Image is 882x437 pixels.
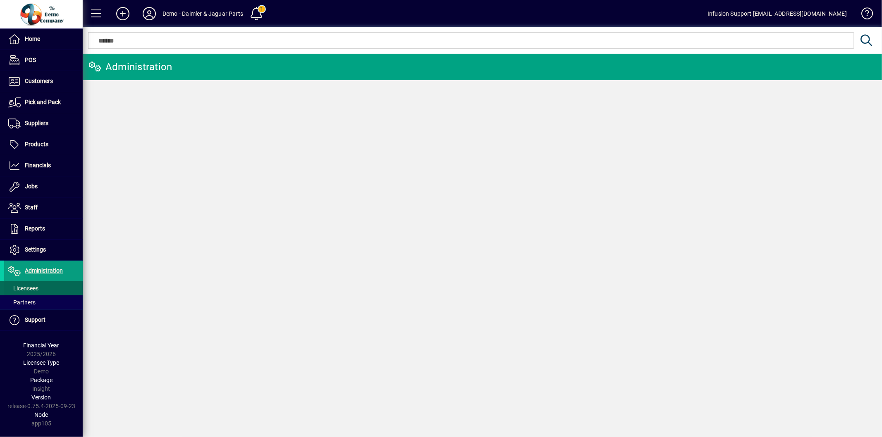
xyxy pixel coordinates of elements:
a: Home [4,29,83,50]
a: Jobs [4,176,83,197]
span: Settings [25,246,46,253]
span: Staff [25,204,38,211]
a: Customers [4,71,83,92]
a: POS [4,50,83,71]
span: Financial Year [24,342,60,349]
span: Version [32,394,51,401]
span: POS [25,57,36,63]
span: Jobs [25,183,38,190]
button: Add [110,6,136,21]
span: Financials [25,162,51,169]
div: Infusion Support [EMAIL_ADDRESS][DOMAIN_NAME] [708,7,847,20]
a: Products [4,134,83,155]
a: Partners [4,295,83,309]
span: Pick and Pack [25,99,61,105]
a: Support [4,310,83,330]
span: Partners [8,299,36,306]
a: Settings [4,240,83,260]
a: Pick and Pack [4,92,83,113]
span: Suppliers [25,120,48,126]
div: Demo - Daimler & Jaguar Parts [163,7,243,20]
a: Financials [4,155,83,176]
span: Licensee Type [24,359,60,366]
span: Support [25,316,45,323]
button: Profile [136,6,163,21]
a: Knowledge Base [855,2,872,28]
div: Administration [89,60,172,74]
span: Home [25,36,40,42]
span: Node [35,411,48,418]
span: Products [25,141,48,147]
span: Licensees [8,285,38,292]
a: Suppliers [4,113,83,134]
span: Administration [25,267,63,274]
span: Customers [25,78,53,84]
a: Reports [4,218,83,239]
a: Staff [4,197,83,218]
span: Package [30,377,53,383]
span: Reports [25,225,45,232]
a: Licensees [4,281,83,295]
